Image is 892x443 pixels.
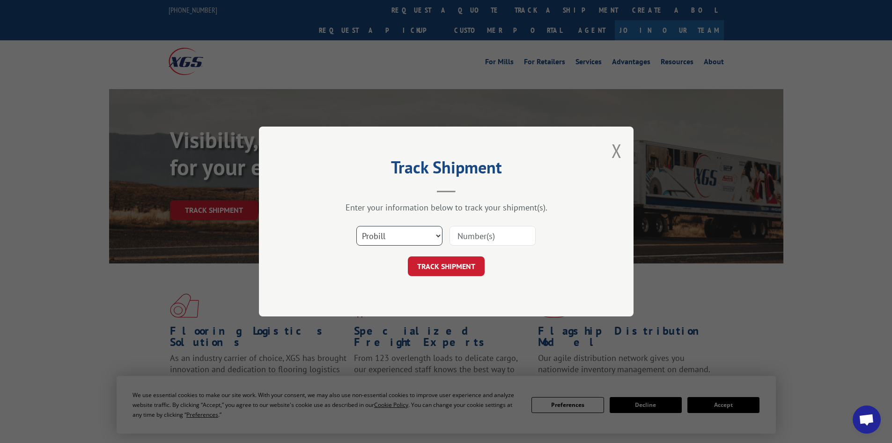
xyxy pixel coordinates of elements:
[408,256,485,276] button: TRACK SHIPMENT
[306,202,587,213] div: Enter your information below to track your shipment(s).
[306,161,587,179] h2: Track Shipment
[612,138,622,163] button: Close modal
[853,405,881,434] div: Open chat
[450,226,536,246] input: Number(s)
